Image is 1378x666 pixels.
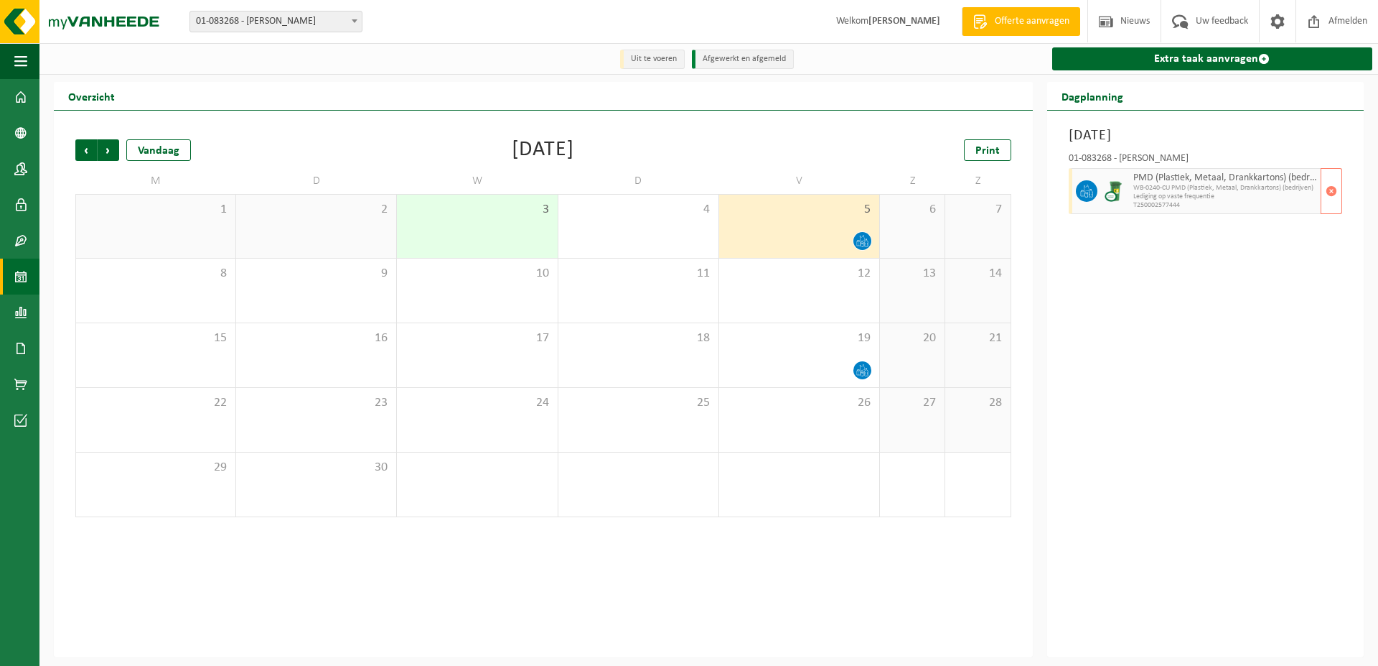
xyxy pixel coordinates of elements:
span: 6 [887,202,937,218]
span: 13 [887,266,937,282]
span: T250002577444 [1133,201,1317,210]
span: WB-0240-CU PMD (Plastiek, Metaal, Drankkartons) (bedrijven) [1133,184,1317,193]
span: 26 [726,395,872,411]
h2: Dagplanning [1047,82,1138,110]
div: [DATE] [512,139,574,161]
span: 15 [83,330,228,346]
span: 01-083268 - VONDELMOLEN - LEBBEKE [189,11,362,32]
div: 01-083268 - [PERSON_NAME] [1069,154,1342,168]
span: 29 [83,460,228,476]
td: D [558,168,719,194]
span: 16 [243,330,389,346]
span: 19 [726,330,872,346]
span: 2 [243,202,389,218]
td: W [397,168,558,194]
div: Vandaag [126,139,191,161]
h2: Overzicht [54,82,129,110]
span: 8 [83,266,228,282]
span: 28 [952,395,1003,411]
span: Vorige [75,139,97,161]
a: Offerte aanvragen [962,7,1080,36]
span: 27 [887,395,937,411]
span: Print [975,145,1000,157]
td: Z [945,168,1011,194]
span: 1 [83,202,228,218]
span: Lediging op vaste frequentie [1133,193,1317,201]
span: Offerte aanvragen [991,14,1073,29]
h3: [DATE] [1069,125,1342,147]
span: 20 [887,330,937,346]
span: 14 [952,266,1003,282]
span: 17 [404,330,550,346]
span: 5 [726,202,872,218]
span: PMD (Plastiek, Metaal, Drankkartons) (bedrijven) [1133,172,1317,184]
span: 22 [83,395,228,411]
img: WB-0240-CU [1105,180,1126,202]
span: 24 [404,395,550,411]
td: V [719,168,880,194]
td: M [75,168,236,194]
span: 12 [726,266,872,282]
span: 7 [952,202,1003,218]
strong: [PERSON_NAME] [868,16,940,27]
a: Print [964,139,1011,161]
span: 30 [243,460,389,476]
span: 23 [243,395,389,411]
span: 25 [566,395,711,411]
span: 9 [243,266,389,282]
span: 10 [404,266,550,282]
span: 11 [566,266,711,282]
td: Z [880,168,945,194]
span: 4 [566,202,711,218]
span: 3 [404,202,550,218]
li: Afgewerkt en afgemeld [692,50,794,69]
li: Uit te voeren [620,50,685,69]
span: Volgende [98,139,119,161]
span: 18 [566,330,711,346]
span: 21 [952,330,1003,346]
span: 01-083268 - VONDELMOLEN - LEBBEKE [190,11,362,32]
a: Extra taak aanvragen [1052,47,1372,70]
td: D [236,168,397,194]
